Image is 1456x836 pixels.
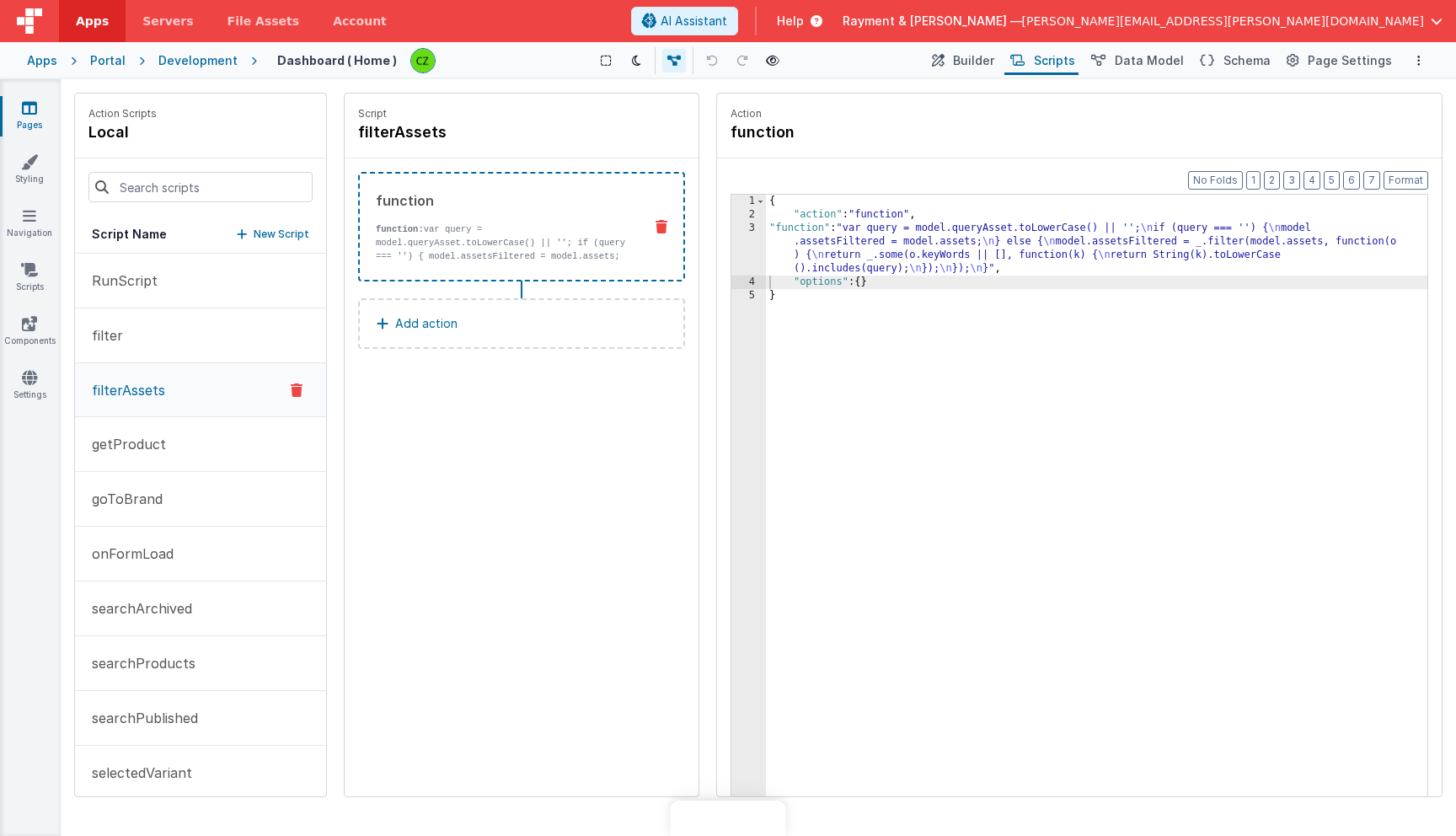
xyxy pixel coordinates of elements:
button: filterAssets [75,363,326,417]
h4: function [731,121,983,144]
p: Script [358,107,685,121]
button: 2 [1264,171,1280,190]
span: Schema [1223,52,1271,69]
button: Options [1409,51,1429,71]
button: New Script [237,226,309,243]
p: searchProducts [82,653,195,673]
p: getProduct [82,434,166,454]
button: searchProducts [75,636,326,691]
div: Apps [27,52,57,69]
button: selectedVariant [75,746,326,801]
h4: local [88,121,157,144]
span: Data Model [1115,52,1184,69]
button: Schema [1194,46,1274,75]
h4: Dashboard ( Home ) [277,54,397,67]
iframe: Marker.io feedback button [671,801,786,836]
button: Scripts [1004,46,1079,75]
div: 4 [731,276,766,289]
strong: function: [376,224,424,234]
h4: filterAssets [358,121,611,144]
button: Add action [358,298,685,349]
button: RunScript [75,254,326,308]
button: No Folds [1188,171,1243,190]
div: 1 [731,195,766,208]
p: searchPublished [82,708,198,728]
p: Action [731,107,1428,121]
button: filter [75,308,326,363]
button: 3 [1283,171,1300,190]
p: goToBrand [82,489,163,509]
p: RunScript [82,271,158,291]
span: Builder [953,52,994,69]
button: 5 [1324,171,1340,190]
p: filter [82,325,123,346]
p: selectedVariant [82,763,192,783]
div: 5 [731,289,766,303]
button: 4 [1303,171,1320,190]
button: Rayment & [PERSON_NAME] — [PERSON_NAME][EMAIL_ADDRESS][PERSON_NAME][DOMAIN_NAME] [843,13,1443,29]
button: getProduct [75,417,326,472]
p: var query = model.queryAsset.toLowerCase() || ''; if (query === '') { model.assetsFiltered = mode... [376,222,629,330]
div: Development [158,52,238,69]
p: New Script [254,226,309,243]
div: function [376,190,629,211]
p: Action Scripts [88,107,157,121]
button: 1 [1246,171,1261,190]
p: Add action [395,313,458,334]
span: Servers [142,13,193,29]
span: Help [777,13,804,29]
button: 7 [1363,171,1380,190]
div: 2 [731,208,766,222]
p: onFormLoad [82,544,174,564]
div: Portal [90,52,126,69]
button: goToBrand [75,472,326,527]
button: searchArchived [75,581,326,636]
div: 3 [731,222,766,276]
button: searchPublished [75,691,326,746]
button: Page Settings [1281,46,1395,75]
span: Page Settings [1308,52,1392,69]
img: b4a104e37d07c2bfba7c0e0e4a273d04 [411,49,435,72]
button: onFormLoad [75,527,326,581]
input: Search scripts [88,172,313,202]
span: Scripts [1034,52,1075,69]
h5: Script Name [92,226,167,243]
span: Apps [76,13,109,29]
span: File Assets [227,13,300,29]
span: AI Assistant [661,13,727,29]
button: 6 [1343,171,1360,190]
button: Data Model [1085,46,1187,75]
p: filterAssets [82,380,165,400]
button: AI Assistant [631,7,738,35]
span: Rayment & [PERSON_NAME] — [843,13,1022,29]
p: searchArchived [82,598,192,619]
span: [PERSON_NAME][EMAIL_ADDRESS][PERSON_NAME][DOMAIN_NAME] [1022,13,1424,29]
button: Format [1384,171,1428,190]
button: Builder [926,46,998,75]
